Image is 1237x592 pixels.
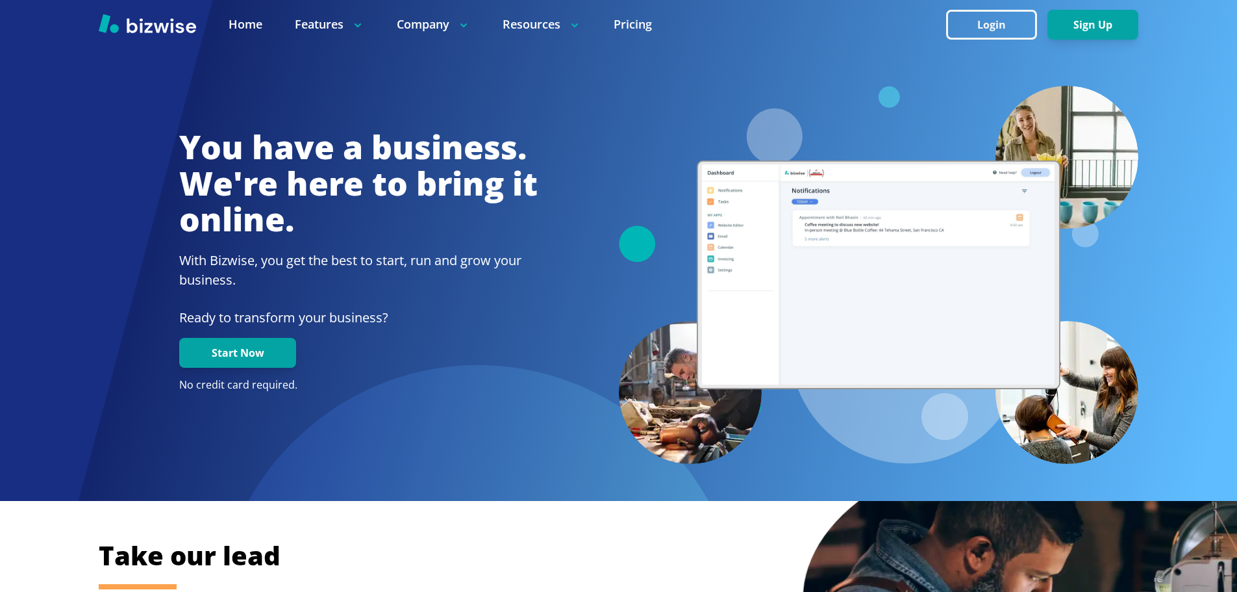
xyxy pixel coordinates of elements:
[179,129,538,238] h1: You have a business. We're here to bring it online.
[503,16,581,32] p: Resources
[946,10,1037,40] button: Login
[179,338,296,368] button: Start Now
[946,19,1047,31] a: Login
[99,14,196,33] img: Bizwise Logo
[229,16,262,32] a: Home
[179,378,538,393] p: No credit card required.
[179,251,538,290] h2: With Bizwise, you get the best to start, run and grow your business.
[1047,19,1138,31] a: Sign Up
[295,16,364,32] p: Features
[1047,10,1138,40] button: Sign Up
[397,16,470,32] p: Company
[179,308,538,328] p: Ready to transform your business?
[179,347,296,359] a: Start Now
[99,538,1073,573] h2: Take our lead
[614,16,652,32] a: Pricing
